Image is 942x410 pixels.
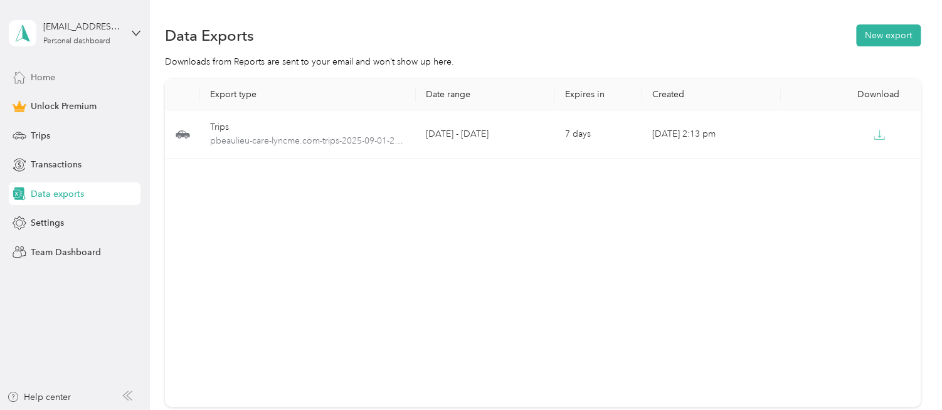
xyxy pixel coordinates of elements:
[791,89,910,100] div: Download
[642,110,781,159] td: [DATE] 2:13 pm
[416,79,555,110] th: Date range
[210,120,406,134] div: Trips
[555,79,642,110] th: Expires in
[31,187,84,201] span: Data exports
[165,29,254,42] h1: Data Exports
[31,71,55,84] span: Home
[872,340,942,410] iframe: Everlance-gr Chat Button Frame
[31,246,101,259] span: Team Dashboard
[200,79,416,110] th: Export type
[7,391,71,404] button: Help center
[43,20,122,33] div: [EMAIL_ADDRESS][DOMAIN_NAME]
[210,134,406,148] span: pbeaulieu-care-lyncme.com-trips-2025-09-01-2025-09-30.xlsx
[31,158,82,171] span: Transactions
[555,110,642,159] td: 7 days
[642,79,781,110] th: Created
[31,216,64,229] span: Settings
[856,24,921,46] button: New export
[31,100,97,113] span: Unlock Premium
[165,55,920,68] div: Downloads from Reports are sent to your email and won’t show up here.
[43,38,110,45] div: Personal dashboard
[416,110,555,159] td: [DATE] - [DATE]
[31,129,50,142] span: Trips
